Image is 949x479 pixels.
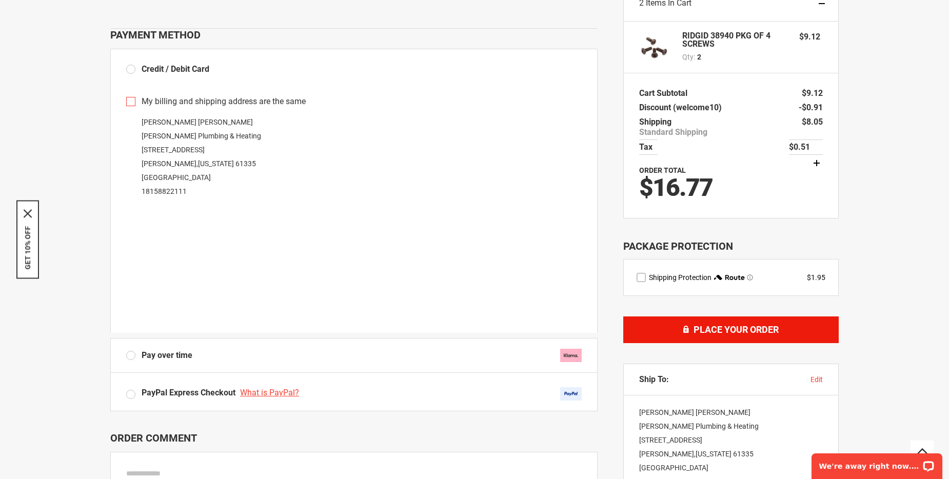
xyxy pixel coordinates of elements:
[799,103,823,112] span: -$0.91
[240,388,302,397] a: What is PayPal?
[807,272,825,283] div: $1.95
[802,117,823,127] span: $8.05
[639,32,670,63] img: RIDGID 38940 PKG OF 4 SCREWS
[639,173,713,202] span: $16.77
[24,210,32,218] button: Close
[682,53,694,61] span: Qty
[696,450,731,458] span: [US_STATE]
[560,387,582,401] img: Acceptance Mark
[802,88,823,98] span: $9.12
[623,239,839,254] div: Package Protection
[639,139,658,155] th: Tax
[805,447,949,479] iframe: LiveChat chat widget
[110,432,598,444] p: Order Comment
[789,142,823,152] span: $0.51
[24,210,32,218] svg: close icon
[639,374,669,385] span: Ship To:
[240,388,299,397] span: What is PayPal?
[639,166,686,174] strong: Order Total
[142,64,209,74] span: Credit / Debit Card
[560,349,582,362] img: klarna.svg
[126,115,582,198] div: [PERSON_NAME] [PERSON_NAME] [PERSON_NAME] Plumbing & Heating [STREET_ADDRESS] [PERSON_NAME] , 613...
[810,374,823,385] button: edit
[682,32,789,48] strong: RIDGID 38940 PKG OF 4 SCREWS
[637,272,825,283] div: route shipping protection selector element
[198,159,234,168] span: [US_STATE]
[810,375,823,384] span: edit
[649,273,711,282] span: Shipping Protection
[639,86,693,101] th: Cart Subtotal
[24,226,32,270] button: GET 10% OFF
[639,117,671,127] span: Shipping
[142,388,235,397] span: PayPal Express Checkout
[623,316,839,343] button: Place Your Order
[694,324,779,335] span: Place Your Order
[639,103,722,112] span: Discount (welcome10)
[799,32,820,42] span: $9.12
[124,202,584,333] iframe: Secure payment input frame
[110,29,598,41] div: Payment Method
[697,52,701,62] span: 2
[639,127,707,137] span: Standard Shipping
[142,187,187,195] a: 18158822111
[747,274,753,281] span: Learn more
[142,96,306,108] span: My billing and shipping address are the same
[142,350,192,362] span: Pay over time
